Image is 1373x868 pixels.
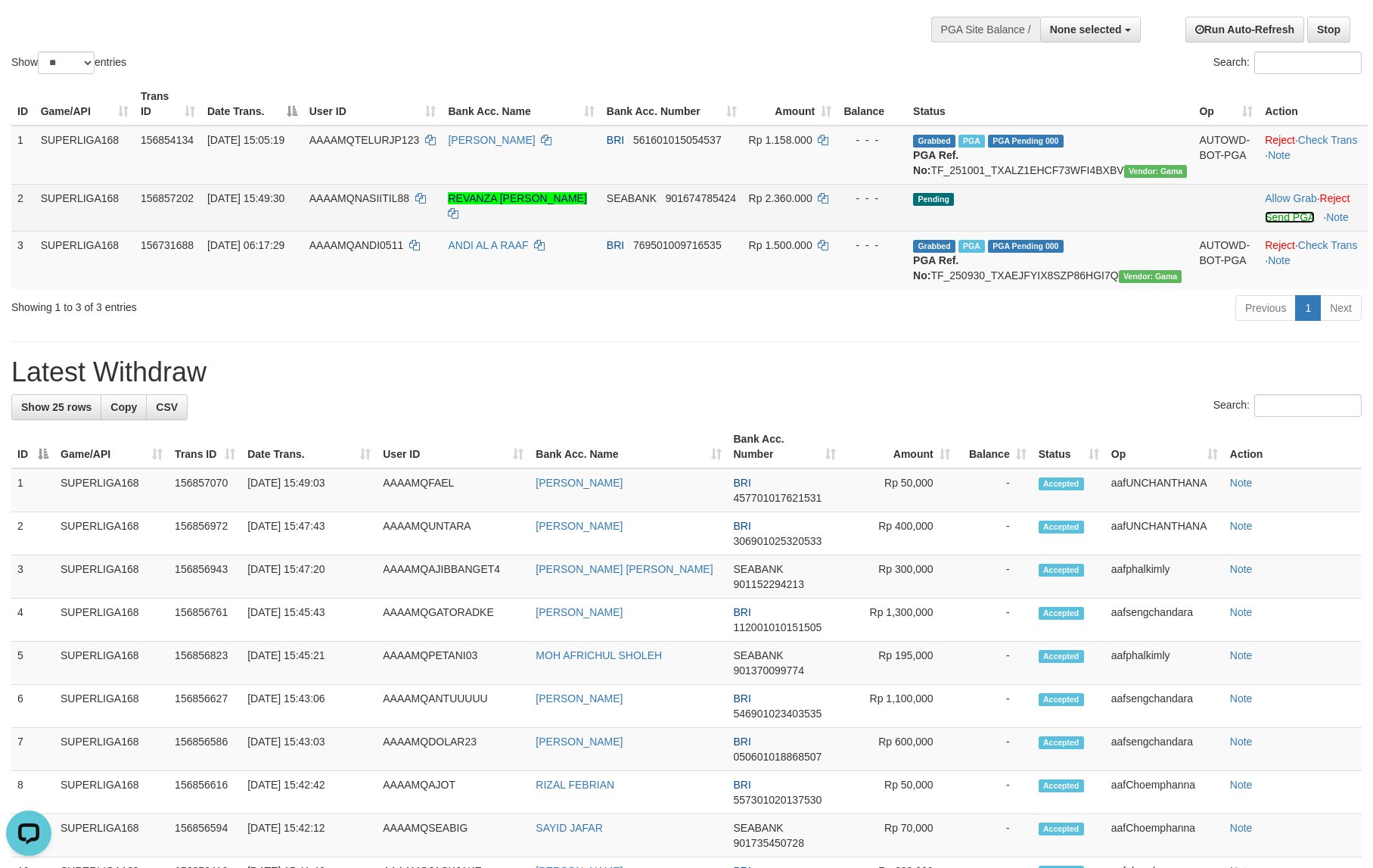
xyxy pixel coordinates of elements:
[11,599,54,642] td: 4
[601,82,743,126] th: Bank Acc. Number: activate to sort column ascending
[309,134,420,146] span: AAAAMQTELURJP123
[734,535,822,547] span: Copy 306901025320533 to clipboard
[536,563,713,575] a: [PERSON_NAME] [PERSON_NAME]
[536,822,602,834] a: SAYID JAFAR
[241,468,377,512] td: [DATE] 15:49:03
[913,240,955,253] span: Grabbed
[1259,126,1368,185] td: · ·
[101,394,147,420] a: Copy
[842,814,956,857] td: Rp 70,000
[842,685,956,728] td: Rp 1,100,000
[1193,82,1259,126] th: Op: activate to sort column ascending
[241,642,377,685] td: [DATE] 15:45:21
[1320,295,1362,321] a: Next
[1050,23,1122,36] span: None selected
[536,649,662,661] a: MOH AFRICHUL SHOLEH
[1230,822,1253,834] a: Note
[377,771,530,814] td: AAAAMQAJOT
[169,728,241,771] td: 156856586
[956,685,1033,728] td: -
[54,685,169,728] td: SUPERLIGA168
[377,685,530,728] td: AAAAMQANTUUUUU
[734,649,784,661] span: SEABANK
[1230,520,1253,532] a: Note
[842,599,956,642] td: Rp 1,300,000
[1105,599,1224,642] td: aafsengchandara
[1039,693,1084,706] span: Accepted
[1265,134,1295,146] a: Reject
[1230,606,1253,618] a: Note
[536,692,623,705] a: [PERSON_NAME]
[907,82,1193,126] th: Status
[1326,211,1349,223] a: Note
[1124,165,1188,178] span: Vendor URL: https://trx31.1velocity.biz
[1039,564,1084,577] span: Accepted
[734,751,822,763] span: Copy 050601018868507 to clipboard
[1259,82,1368,126] th: Action
[11,468,54,512] td: 1
[666,192,736,204] span: Copy 901674785424 to clipboard
[303,82,443,126] th: User ID: activate to sort column ascending
[734,477,751,489] span: BRI
[728,425,842,468] th: Bank Acc. Number: activate to sort column ascending
[54,599,169,642] td: SUPERLIGA168
[633,239,722,251] span: Copy 769501009716535 to clipboard
[734,822,784,834] span: SEABANK
[1105,555,1224,599] td: aafphalkimly
[11,82,35,126] th: ID
[207,192,284,204] span: [DATE] 15:49:30
[377,814,530,857] td: AAAAMQSEABIG
[907,231,1193,289] td: TF_250930_TXAEJFYIX8SZP86HGI7Q
[734,794,822,806] span: Copy 557301020137530 to clipboard
[11,512,54,555] td: 2
[1265,211,1314,223] a: Send PGA
[607,134,624,146] span: BRI
[1185,17,1304,42] a: Run Auto-Refresh
[11,51,126,74] label: Show entries
[448,192,586,204] a: REVANZA [PERSON_NAME]
[1230,779,1253,791] a: Note
[536,606,623,618] a: [PERSON_NAME]
[734,779,751,791] span: BRI
[913,149,958,176] b: PGA Ref. No:
[201,82,303,126] th: Date Trans.: activate to sort column descending
[749,239,812,251] span: Rp 1.500.000
[169,425,241,468] th: Trans ID: activate to sort column ascending
[1105,425,1224,468] th: Op: activate to sort column ascending
[1268,149,1291,161] a: Note
[11,425,54,468] th: ID: activate to sort column descending
[377,425,530,468] th: User ID: activate to sort column ascending
[913,193,954,206] span: Pending
[11,394,101,420] a: Show 25 rows
[1213,394,1362,417] label: Search:
[146,394,188,420] a: CSV
[913,135,955,148] span: Grabbed
[1265,239,1295,251] a: Reject
[11,771,54,814] td: 8
[842,555,956,599] td: Rp 300,000
[54,425,169,468] th: Game/API: activate to sort column ascending
[958,240,985,253] span: Marked by aafromsomean
[1230,649,1253,661] a: Note
[141,192,194,204] span: 156857202
[21,401,92,413] span: Show 25 rows
[11,642,54,685] td: 5
[607,239,624,251] span: BRI
[377,728,530,771] td: AAAAMQDOLAR23
[734,621,822,633] span: Copy 112001010151505 to clipboard
[842,771,956,814] td: Rp 50,000
[1259,231,1368,289] td: · ·
[956,814,1033,857] td: -
[169,468,241,512] td: 156857070
[309,192,409,204] span: AAAAMQNASIITIL88
[842,468,956,512] td: Rp 50,000
[530,425,727,468] th: Bank Acc. Name: activate to sort column ascending
[1235,295,1296,321] a: Previous
[35,184,135,231] td: SUPERLIGA168
[169,814,241,857] td: 156856594
[1039,736,1084,749] span: Accepted
[734,736,751,748] span: BRI
[843,238,901,253] div: - - -
[988,240,1064,253] span: PGA Pending
[35,126,135,185] td: SUPERLIGA168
